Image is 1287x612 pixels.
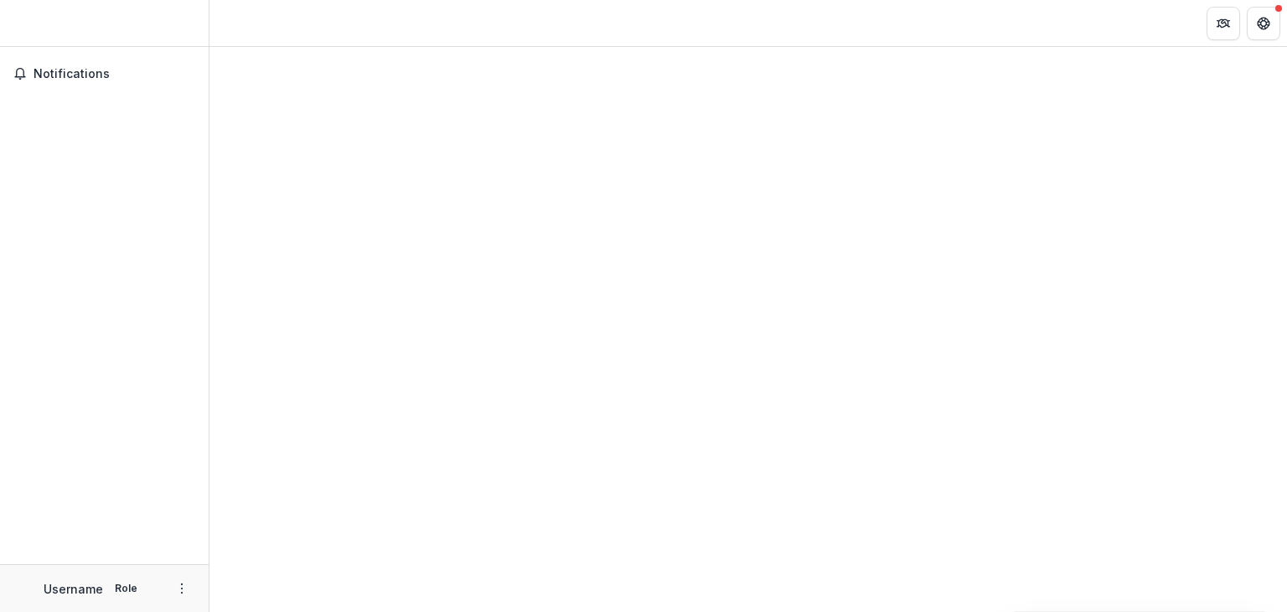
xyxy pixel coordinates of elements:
[34,67,195,81] span: Notifications
[1247,7,1280,40] button: Get Help
[7,60,202,87] button: Notifications
[44,580,103,598] p: Username
[110,581,142,596] p: Role
[172,578,192,599] button: More
[1207,7,1240,40] button: Partners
